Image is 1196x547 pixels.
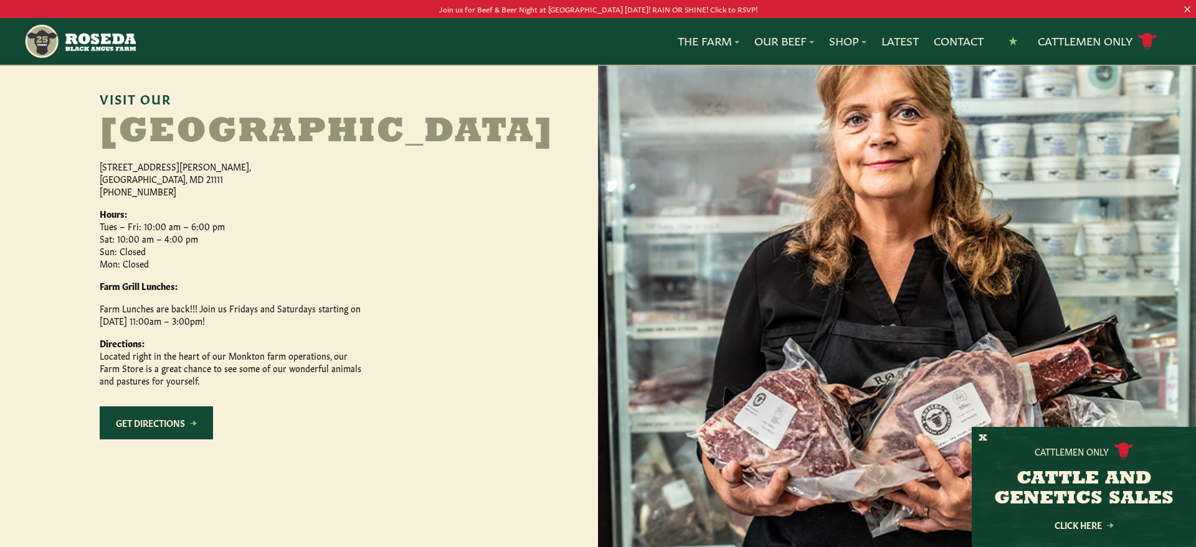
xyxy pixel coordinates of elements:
[1028,521,1140,529] a: Click Here
[100,406,213,439] a: Get Directions
[100,337,145,349] strong: Directions:
[24,23,136,60] img: https://roseda.com/wp-content/uploads/2021/05/roseda-25-header.png
[829,33,866,49] a: Shop
[100,279,178,292] strong: Farm Grill Lunches:
[100,160,361,197] p: [STREET_ADDRESS][PERSON_NAME], [GEOGRAPHIC_DATA], MD 21111 [PHONE_NUMBER]
[1038,30,1157,52] a: Cattlemen Only
[754,33,814,49] a: Our Beef
[100,337,361,386] p: Located right in the heart of our Monkton farm operations, our Farm Store is a great chance to se...
[100,207,127,220] strong: Hours:
[881,33,919,49] a: Latest
[678,33,739,49] a: The Farm
[979,432,987,445] button: X
[1035,445,1109,457] p: Cattlemen Only
[1114,442,1134,459] img: cattle-icon.svg
[934,33,984,49] a: Contact
[100,91,498,105] h6: Visit Our
[60,2,1136,16] p: Join us for Beef & Beer Night at [GEOGRAPHIC_DATA] [DATE]! RAIN OR SHINE! Click to RSVP!
[987,469,1180,509] h3: CATTLE AND GENETICS SALES
[100,302,361,327] p: Farm Lunches are back!!! Join us Fridays and Saturdays starting on [DATE] 11:00am – 3:00pm!
[100,207,361,269] p: Tues – Fri: 10:00 am – 6:00 pm Sat: 10:00 am – 4:00 pm Sun: Closed Mon: Closed
[100,115,411,150] h2: [GEOGRAPHIC_DATA]
[24,18,1172,65] nav: Main Navigation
